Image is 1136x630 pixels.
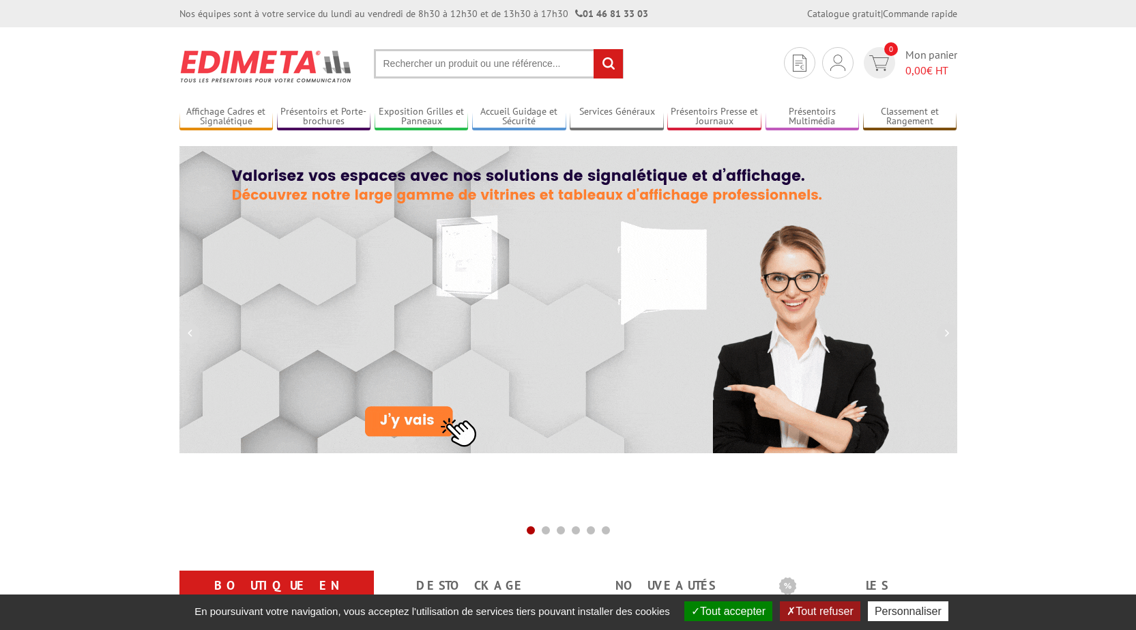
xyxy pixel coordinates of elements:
a: Présentoirs Multimédia [766,106,860,128]
a: Catalogue gratuit [807,8,881,20]
a: nouveautés [585,573,746,598]
a: Classement et Rangement [863,106,957,128]
button: Tout accepter [684,601,772,621]
input: Rechercher un produit ou une référence... [374,49,624,78]
a: Exposition Grilles et Panneaux [375,106,469,128]
img: Présentoir, panneau, stand - Edimeta - PLV, affichage, mobilier bureau, entreprise [179,41,353,91]
button: Personnaliser (fenêtre modale) [868,601,948,621]
span: 0 [884,42,898,56]
span: En poursuivant votre navigation, vous acceptez l'utilisation de services tiers pouvant installer ... [188,605,677,617]
a: Affichage Cadres et Signalétique [179,106,274,128]
a: Accueil Guidage et Sécurité [472,106,566,128]
img: devis rapide [830,55,845,71]
a: Services Généraux [570,106,664,128]
a: Présentoirs Presse et Journaux [667,106,761,128]
input: rechercher [594,49,623,78]
div: Nos équipes sont à votre service du lundi au vendredi de 8h30 à 12h30 et de 13h30 à 17h30 [179,7,648,20]
a: Destockage [390,573,552,598]
span: Mon panier [905,47,957,78]
div: | [807,7,957,20]
img: devis rapide [869,55,889,71]
a: Les promotions [779,573,941,622]
a: devis rapide 0 Mon panier 0,00€ HT [860,47,957,78]
b: Les promotions [779,573,950,601]
a: Présentoirs et Porte-brochures [277,106,371,128]
span: 0,00 [905,63,927,77]
img: devis rapide [793,55,806,72]
a: Commande rapide [883,8,957,20]
button: Tout refuser [780,601,860,621]
strong: 01 46 81 33 03 [575,8,648,20]
span: € HT [905,63,957,78]
a: Boutique en ligne [196,573,358,622]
